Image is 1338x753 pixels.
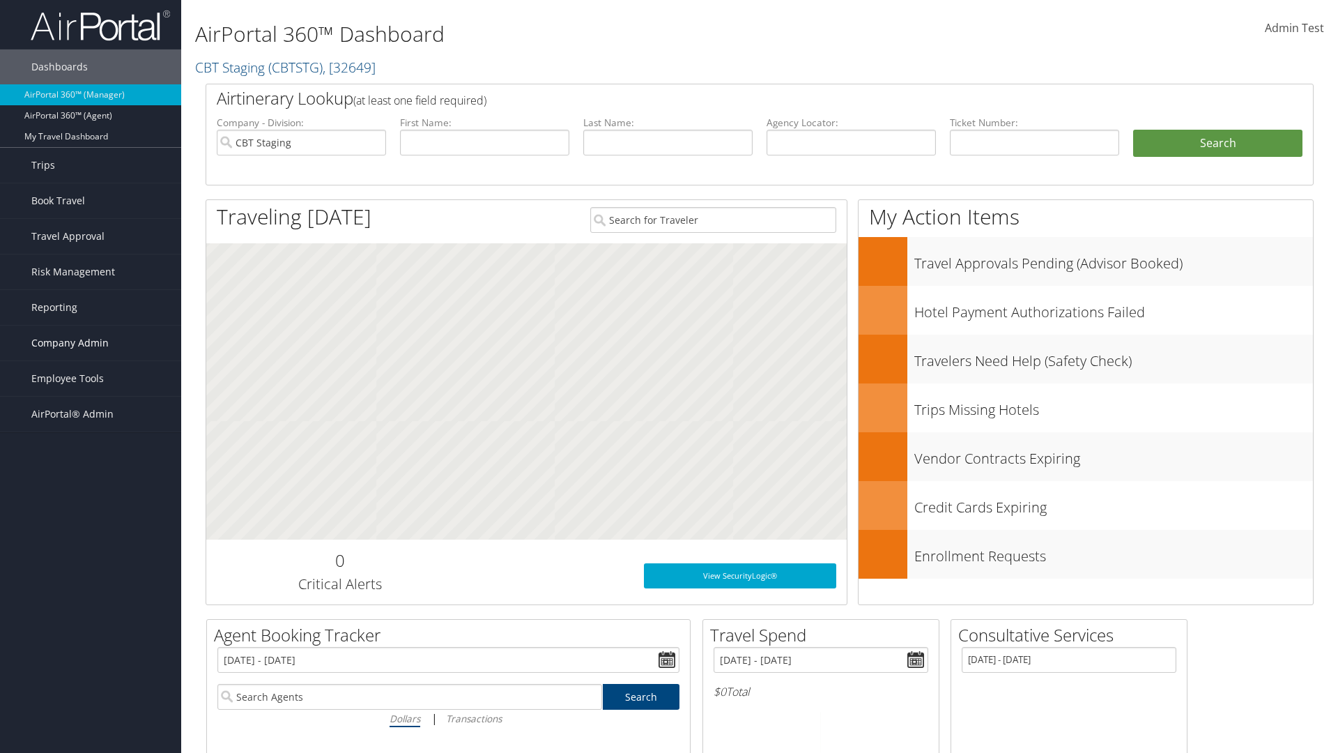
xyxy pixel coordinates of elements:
[859,383,1313,432] a: Trips Missing Hotels
[859,286,1313,335] a: Hotel Payment Authorizations Failed
[950,116,1119,130] label: Ticket Number:
[446,712,502,725] i: Transactions
[31,219,105,254] span: Travel Approval
[390,712,420,725] i: Dollars
[31,9,170,42] img: airportal-logo.png
[353,93,486,108] span: (at least one field required)
[217,202,371,231] h1: Traveling [DATE]
[268,58,323,77] span: ( CBTSTG )
[195,58,376,77] a: CBT Staging
[400,116,569,130] label: First Name:
[31,397,114,432] span: AirPortal® Admin
[1133,130,1302,158] button: Search
[217,116,386,130] label: Company - Division:
[217,684,602,710] input: Search Agents
[31,254,115,289] span: Risk Management
[583,116,753,130] label: Last Name:
[958,623,1187,647] h2: Consultative Services
[859,237,1313,286] a: Travel Approvals Pending (Advisor Booked)
[914,344,1313,371] h3: Travelers Need Help (Safety Check)
[914,247,1313,273] h3: Travel Approvals Pending (Advisor Booked)
[31,361,104,396] span: Employee Tools
[914,540,1313,566] h3: Enrollment Requests
[31,290,77,325] span: Reporting
[914,393,1313,420] h3: Trips Missing Hotels
[859,335,1313,383] a: Travelers Need Help (Safety Check)
[914,442,1313,469] h3: Vendor Contracts Expiring
[859,530,1313,579] a: Enrollment Requests
[323,58,376,77] span: , [ 32649 ]
[1265,20,1324,36] span: Admin Test
[31,326,109,360] span: Company Admin
[1265,7,1324,50] a: Admin Test
[914,296,1313,322] h3: Hotel Payment Authorizations Failed
[859,481,1313,530] a: Credit Cards Expiring
[217,710,679,727] div: |
[214,623,690,647] h2: Agent Booking Tracker
[914,491,1313,517] h3: Credit Cards Expiring
[217,549,463,572] h2: 0
[767,116,936,130] label: Agency Locator:
[859,202,1313,231] h1: My Action Items
[195,20,948,49] h1: AirPortal 360™ Dashboard
[603,684,680,710] a: Search
[590,207,836,233] input: Search for Traveler
[31,148,55,183] span: Trips
[714,684,726,699] span: $0
[859,432,1313,481] a: Vendor Contracts Expiring
[644,563,836,588] a: View SecurityLogic®
[31,183,85,218] span: Book Travel
[710,623,939,647] h2: Travel Spend
[31,50,88,84] span: Dashboards
[714,684,928,699] h6: Total
[217,575,463,594] h3: Critical Alerts
[217,86,1210,110] h2: Airtinerary Lookup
